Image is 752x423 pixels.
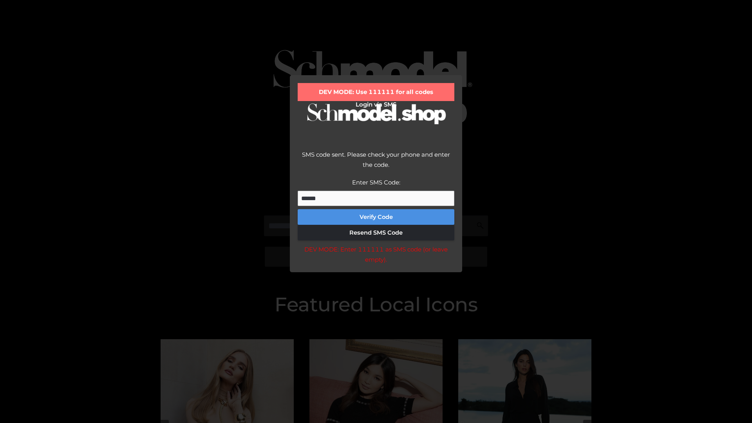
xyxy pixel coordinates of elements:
[298,150,454,177] div: SMS code sent. Please check your phone and enter the code.
[298,101,454,108] h2: Login via SMS
[298,225,454,240] button: Resend SMS Code
[298,209,454,225] button: Verify Code
[298,83,454,101] div: DEV MODE: Use 111111 for all codes
[352,179,400,186] label: Enter SMS Code:
[298,244,454,264] div: DEV MODE: Enter 111111 as SMS code (or leave empty).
